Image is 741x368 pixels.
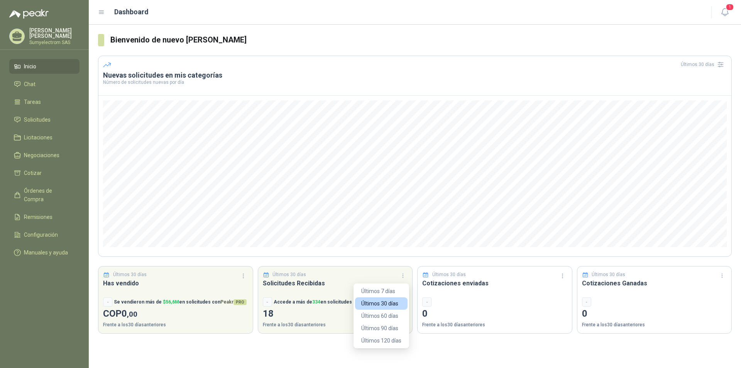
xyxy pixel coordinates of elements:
span: 0 [122,308,137,319]
h1: Dashboard [114,7,149,17]
span: Licitaciones [24,133,52,142]
p: Últimos 30 días [432,271,466,278]
p: COP [103,307,248,321]
span: Peakr [220,299,247,305]
span: 334 [312,299,320,305]
a: Tareas [9,95,80,109]
span: 1 [726,3,734,11]
h3: Has vendido [103,278,248,288]
h3: Bienvenido de nuevo [PERSON_NAME] [110,34,732,46]
p: 18 [263,307,408,321]
p: Últimos 30 días [272,271,306,278]
h3: Solicitudes Recibidas [263,278,408,288]
a: Órdenes de Compra [9,183,80,207]
div: - [263,297,272,307]
button: Últimos 30 días [355,297,408,310]
a: Licitaciones [9,130,80,145]
p: 0 [582,307,727,321]
p: Se vendieron más de en solicitudes con [114,298,247,306]
p: Número de solicitudes nuevas por día [103,80,727,85]
h3: Nuevas solicitudes en mis categorías [103,71,727,80]
div: - [582,297,591,307]
p: Frente a los 30 días anteriores [263,321,408,329]
a: Chat [9,77,80,92]
span: Negociaciones [24,151,59,159]
button: Últimos 90 días [355,322,408,334]
span: Manuales y ayuda [24,248,68,257]
span: Órdenes de Compra [24,187,72,204]
span: Solicitudes [24,115,51,124]
img: Logo peakr [9,9,49,19]
p: Frente a los 30 días anteriores [422,321,567,329]
p: Últimos 30 días [592,271,625,278]
p: 0 [422,307,567,321]
span: $ 56,6M [163,299,179,305]
a: Remisiones [9,210,80,224]
p: Últimos 30 días [113,271,147,278]
div: Últimos 30 días [681,58,727,71]
button: 1 [718,5,732,19]
p: Accede a más de en solicitudes con [274,298,388,306]
span: Inicio [24,62,36,71]
h3: Cotizaciones Ganadas [582,278,727,288]
span: Remisiones [24,213,52,221]
span: Chat [24,80,36,88]
p: Frente a los 30 días anteriores [582,321,727,329]
span: ,00 [127,310,137,319]
span: PRO [233,299,247,305]
div: - [103,297,112,307]
a: Configuración [9,227,80,242]
span: Cotizar [24,169,42,177]
p: Frente a los 30 días anteriores [103,321,248,329]
button: Últimos 60 días [355,310,408,322]
span: Tareas [24,98,41,106]
div: - [422,297,431,307]
button: Últimos 7 días [355,285,408,297]
a: Inicio [9,59,80,74]
a: Manuales y ayuda [9,245,80,260]
h3: Cotizaciones enviadas [422,278,567,288]
a: Solicitudes [9,112,80,127]
p: [PERSON_NAME] [PERSON_NAME] [29,28,80,39]
p: Sumyelectrom SAS [29,40,80,45]
span: Configuración [24,231,58,239]
a: Negociaciones [9,148,80,163]
button: Últimos 120 días [355,334,408,347]
a: Cotizar [9,166,80,180]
